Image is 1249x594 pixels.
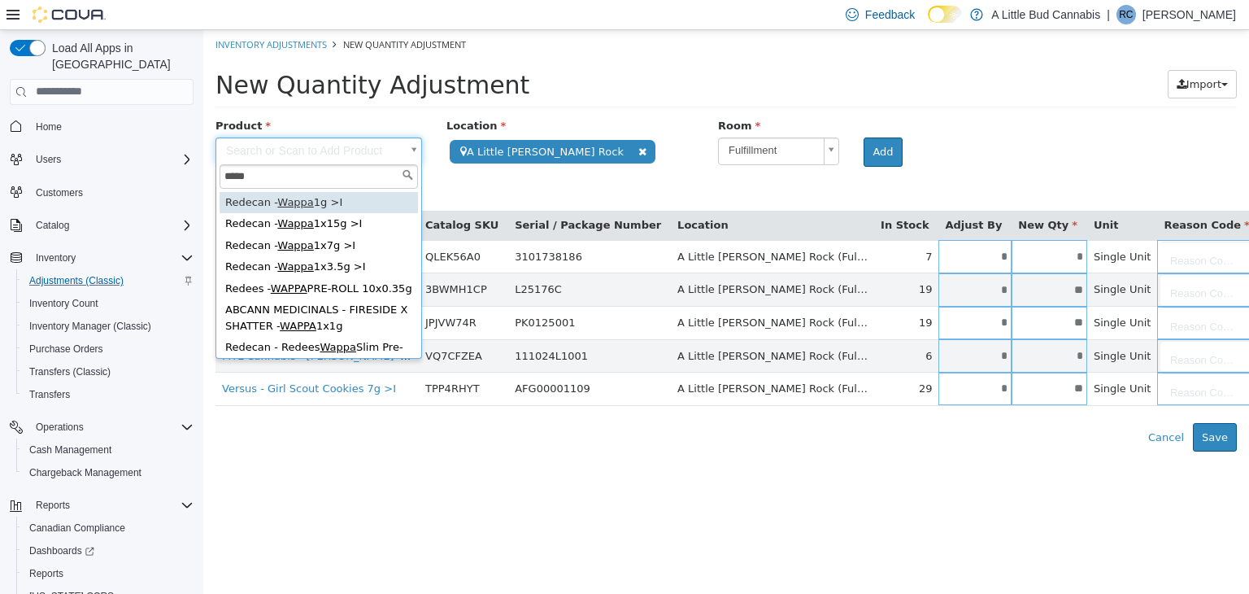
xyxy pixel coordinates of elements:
span: Dashboards [23,541,194,561]
span: Chargeback Management [23,463,194,483]
span: Cash Management [29,443,111,456]
button: Cash Management [16,439,200,461]
span: Reports [29,496,194,515]
a: Customers [29,183,89,203]
span: WAPPA [76,290,113,302]
span: Transfers [29,388,70,401]
a: Dashboards [16,539,200,562]
span: Dark Mode [928,23,929,24]
span: Wappa [74,166,110,178]
span: Adjustments (Classic) [29,274,124,287]
span: RC [1119,5,1133,24]
span: Operations [36,421,84,434]
span: Inventory [29,248,194,268]
div: Redecan - 1x7g >I [16,205,215,227]
span: Catalog [29,216,194,235]
a: Home [29,117,68,137]
button: Inventory Count [16,292,200,315]
span: Transfers [23,385,194,404]
a: Transfers [23,385,76,404]
div: Rakim Chappell-Knibbs [1116,5,1136,24]
span: Canadian Compliance [29,522,125,535]
span: Operations [29,417,194,437]
span: Wappa [74,187,110,199]
span: Wappa [74,230,110,242]
a: Cash Management [23,440,118,460]
span: Adjustments (Classic) [23,271,194,290]
span: Home [29,116,194,137]
span: Home [36,120,62,133]
a: Inventory Manager (Classic) [23,317,158,336]
div: Redecan - 1g >I [16,162,215,184]
span: Catalog [36,219,69,232]
div: Redecan - 1x3.5g >I [16,226,215,248]
a: Adjustments (Classic) [23,271,130,290]
button: Catalog [29,216,76,235]
span: Reports [36,499,70,512]
a: Transfers (Classic) [23,362,117,382]
button: Purchase Orders [16,338,200,360]
button: Reports [16,562,200,585]
span: Users [29,150,194,169]
span: Canadian Compliance [23,518,194,538]
span: Customers [29,182,194,203]
span: Inventory Manager (Classic) [29,320,151,333]
a: Inventory Count [23,294,105,313]
button: Reports [29,496,76,515]
button: Reports [3,494,200,517]
button: Transfers (Classic) [16,360,200,383]
span: Users [36,153,61,166]
span: Reports [23,564,194,583]
span: Dashboards [29,544,94,557]
button: Users [29,150,67,169]
div: Redecan - Redees Slim Pre-roll 10x0.4g >I [16,307,215,344]
button: Catalog [3,214,200,237]
button: Operations [29,417,90,437]
button: Inventory [3,247,200,269]
span: WAPPA [67,252,104,264]
button: Inventory [29,248,82,268]
img: Cova [33,7,106,23]
button: Inventory Manager (Classic) [16,315,200,338]
a: Canadian Compliance [23,518,132,538]
button: Home [3,115,200,138]
input: Dark Mode [928,6,962,23]
div: Redees - PRE-ROLL 10x0.35g [16,248,215,270]
div: ABCANN MEDICINALS - FIRESIDE X SHATTER - 1x1g [16,269,215,307]
button: Users [3,148,200,171]
span: Inventory [36,251,76,264]
button: Canadian Compliance [16,517,200,539]
span: Reports [29,567,63,580]
span: Transfers (Classic) [23,362,194,382]
a: Reports [23,564,70,583]
button: Transfers [16,383,200,406]
p: A Little Bud Cannabis [991,5,1100,24]
button: Chargeback Management [16,461,200,484]
span: Load All Apps in [GEOGRAPHIC_DATA] [46,40,194,72]
span: Purchase Orders [23,339,194,359]
button: Adjustments (Classic) [16,269,200,292]
p: | [1107,5,1110,24]
a: Chargeback Management [23,463,148,483]
p: [PERSON_NAME] [1142,5,1236,24]
span: Cash Management [23,440,194,460]
span: Inventory Count [23,294,194,313]
span: Chargeback Management [29,466,141,479]
button: Operations [3,416,200,439]
span: Wappa [74,209,110,221]
a: Purchase Orders [23,339,110,359]
button: Customers [3,181,200,204]
span: Feedback [865,7,915,23]
a: Dashboards [23,541,101,561]
span: Transfers (Classic) [29,365,111,378]
span: Inventory Count [29,297,98,310]
span: Customers [36,186,83,199]
div: Redecan - 1x15g >I [16,183,215,205]
span: Inventory Manager (Classic) [23,317,194,336]
span: Wappa [116,311,152,323]
span: Purchase Orders [29,343,103,356]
